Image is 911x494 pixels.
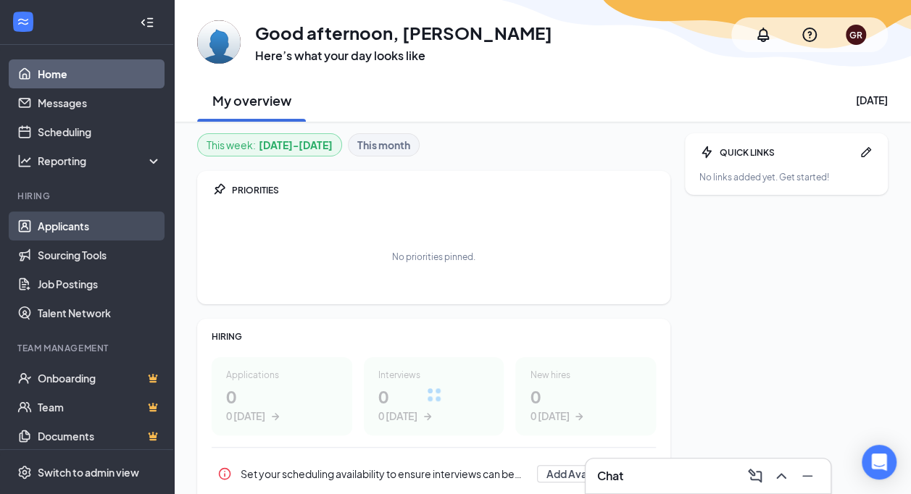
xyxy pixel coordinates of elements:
[699,145,714,159] svg: Bolt
[38,154,162,168] div: Reporting
[217,466,232,481] svg: Info
[259,137,333,153] b: [DATE] - [DATE]
[773,467,790,485] svg: ChevronUp
[746,467,764,485] svg: ComposeMessage
[17,342,159,354] div: Team Management
[255,48,552,64] h3: Here’s what your day looks like
[597,468,623,484] h3: Chat
[38,393,162,422] a: TeamCrown
[38,240,162,269] a: Sourcing Tools
[212,459,656,488] div: Set your scheduling availability to ensure interviews can be set up
[38,364,162,393] a: OnboardingCrown
[537,465,630,482] button: Add Availability
[720,146,853,159] div: QUICK LINKS
[17,190,159,202] div: Hiring
[744,464,767,487] button: ComposeMessage
[38,422,162,451] a: DocumentsCrown
[801,26,818,43] svg: QuestionInfo
[241,466,528,481] div: Set your scheduling availability to ensure interviews can be set up
[38,88,162,117] a: Messages
[212,459,656,488] a: InfoSet your scheduling availability to ensure interviews can be set upAdd AvailabilityPin
[16,14,30,29] svg: WorkstreamLogo
[212,91,291,109] h2: My overview
[796,464,819,487] button: Minimize
[38,269,162,298] a: Job Postings
[197,20,241,64] img: Gene Ryan
[255,20,552,45] h1: Good afternoon, [PERSON_NAME]
[799,467,816,485] svg: Minimize
[357,137,410,153] b: This month
[392,251,475,263] div: No priorities pinned.
[140,15,154,30] svg: Collapse
[754,26,772,43] svg: Notifications
[38,117,162,146] a: Scheduling
[38,465,139,480] div: Switch to admin view
[699,171,873,183] div: No links added yet. Get started!
[207,137,333,153] div: This week :
[232,184,656,196] div: PRIORITIES
[17,465,32,480] svg: Settings
[38,212,162,240] a: Applicants
[17,154,32,168] svg: Analysis
[859,145,873,159] svg: Pen
[770,464,793,487] button: ChevronUp
[212,330,656,343] div: HIRING
[856,93,888,107] div: [DATE]
[212,183,226,197] svg: Pin
[38,298,162,327] a: Talent Network
[38,59,162,88] a: Home
[849,29,862,41] div: GR
[862,445,897,480] div: Open Intercom Messenger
